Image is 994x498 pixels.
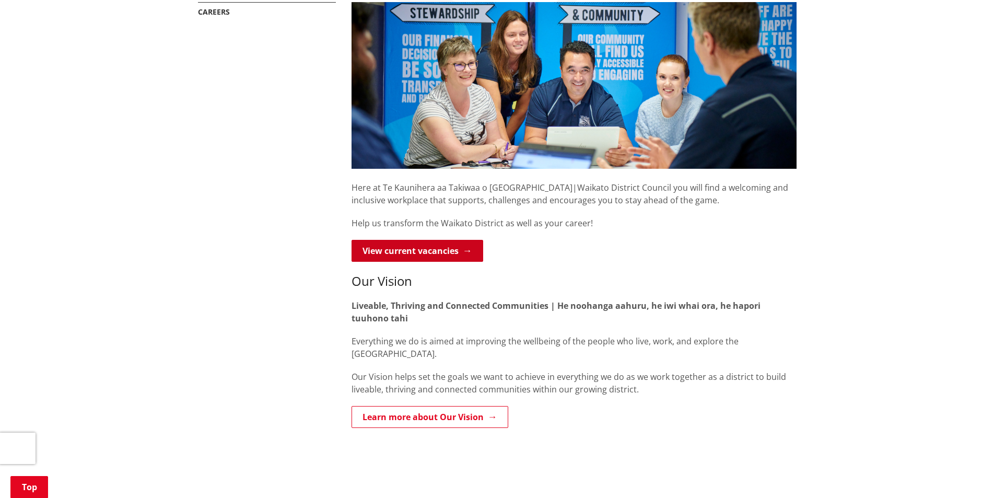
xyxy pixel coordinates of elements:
a: Top [10,476,48,498]
a: Learn more about Our Vision [352,406,508,428]
a: Careers [198,7,230,17]
strong: Liveable, Thriving and Connected Communities | He noohanga aahuru, he iwi whai ora, he hapori tuu... [352,300,761,324]
p: Help us transform the Waikato District as well as your career! [352,217,797,229]
p: Everything we do is aimed at improving the wellbeing of the people who live, work, and explore th... [352,335,797,360]
p: Here at Te Kaunihera aa Takiwaa o [GEOGRAPHIC_DATA]|Waikato District Council you will find a welc... [352,169,797,206]
h3: Our Vision [352,274,797,289]
a: View current vacancies [352,240,483,262]
p: Our Vision helps set the goals we want to achieve in everything we do as we work together as a di... [352,370,797,396]
img: Ngaaruawaahia staff discussing planning [352,2,797,169]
